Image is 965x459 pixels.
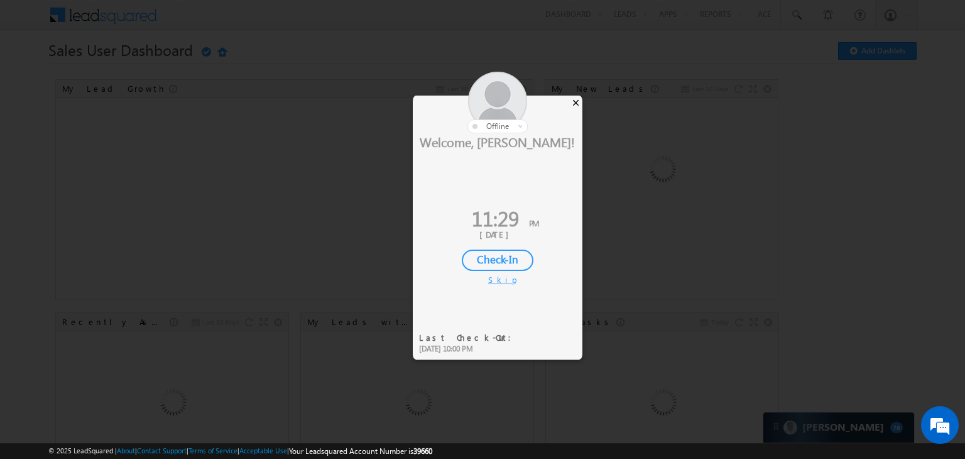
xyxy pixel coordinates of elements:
span: 11:29 [472,204,519,232]
span: 39660 [413,446,432,456]
span: © 2025 LeadSquared | | | | | [48,445,432,457]
a: Acceptable Use [239,446,287,455]
div: [DATE] [422,229,573,240]
div: [DATE] 10:00 PM [419,343,519,355]
div: Skip [488,274,507,285]
div: Check-In [462,250,533,271]
span: PM [529,218,539,228]
div: Welcome, [PERSON_NAME]! [413,133,582,150]
div: × [569,96,582,109]
span: Your Leadsquared Account Number is [289,446,432,456]
a: Terms of Service [188,446,237,455]
a: Contact Support [137,446,187,455]
span: offline [486,121,509,131]
div: Last Check-Out: [419,332,519,343]
a: About [117,446,135,455]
